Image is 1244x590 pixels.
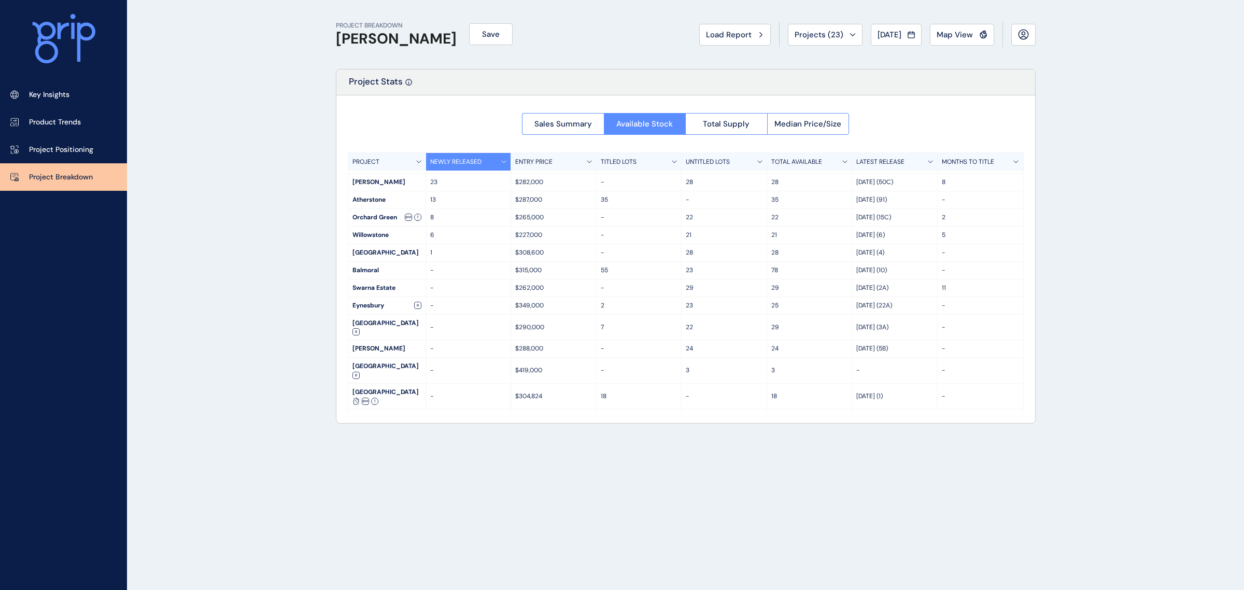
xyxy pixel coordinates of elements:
[430,213,507,222] p: 8
[430,323,507,332] p: -
[601,344,677,353] p: -
[430,284,507,292] p: -
[348,358,426,383] div: [GEOGRAPHIC_DATA]
[771,344,848,353] p: 24
[482,29,500,39] span: Save
[430,195,507,204] p: 13
[469,23,513,45] button: Save
[856,323,933,332] p: [DATE] (3A)
[856,178,933,187] p: [DATE] (50C)
[771,266,848,275] p: 78
[771,323,848,332] p: 29
[771,213,848,222] p: 22
[29,145,93,155] p: Project Positioning
[601,231,677,240] p: -
[686,266,762,275] p: 23
[771,158,822,166] p: TOTAL AVAILABLE
[856,195,933,204] p: [DATE] (91)
[515,178,592,187] p: $282,000
[601,301,677,310] p: 2
[430,248,507,257] p: 1
[515,323,592,332] p: $290,000
[515,213,592,222] p: $265,000
[771,195,848,204] p: 35
[604,113,686,135] button: Available Stock
[686,231,762,240] p: 21
[771,231,848,240] p: 21
[878,30,901,40] span: [DATE]
[942,158,994,166] p: MONTHS TO TITLE
[430,366,507,375] p: -
[601,248,677,257] p: -
[942,266,1019,275] p: -
[348,340,426,357] div: [PERSON_NAME]
[942,344,1019,353] p: -
[534,119,592,129] span: Sales Summary
[774,119,841,129] span: Median Price/Size
[515,248,592,257] p: $308,600
[430,266,507,275] p: -
[348,410,426,427] div: Toolern Waters
[601,284,677,292] p: -
[942,248,1019,257] p: -
[601,213,677,222] p: -
[336,21,457,30] p: PROJECT BREAKDOWN
[942,213,1019,222] p: 2
[616,119,673,129] span: Available Stock
[348,262,426,279] div: Balmoral
[430,344,507,353] p: -
[515,158,553,166] p: ENTRY PRICE
[686,195,762,204] p: -
[942,392,1019,401] p: -
[856,213,933,222] p: [DATE] (15C)
[686,248,762,257] p: 28
[686,392,762,401] p: -
[942,231,1019,240] p: 5
[686,284,762,292] p: 29
[686,178,762,187] p: 28
[601,392,677,401] p: 18
[515,344,592,353] p: $288,000
[942,301,1019,310] p: -
[699,24,771,46] button: Load Report
[348,227,426,244] div: Willowstone
[601,195,677,204] p: 35
[29,117,81,128] p: Product Trends
[515,266,592,275] p: $315,000
[771,366,848,375] p: 3
[348,191,426,208] div: Atherstone
[942,366,1019,375] p: -
[942,323,1019,332] p: -
[937,30,973,40] span: Map View
[601,366,677,375] p: -
[771,301,848,310] p: 25
[856,301,933,310] p: [DATE] (22A)
[856,344,933,353] p: [DATE] (5B)
[856,248,933,257] p: [DATE] (4)
[856,158,904,166] p: LATEST RELEASE
[686,213,762,222] p: 22
[515,301,592,310] p: $349,000
[856,284,933,292] p: [DATE] (2A)
[686,366,762,375] p: 3
[856,392,933,401] p: [DATE] (1)
[795,30,843,40] span: Projects ( 23 )
[601,266,677,275] p: 55
[942,195,1019,204] p: -
[767,113,850,135] button: Median Price/Size
[430,301,507,310] p: -
[788,24,863,46] button: Projects (23)
[348,174,426,191] div: [PERSON_NAME]
[348,209,426,226] div: Orchard Green
[942,178,1019,187] p: 8
[686,301,762,310] p: 23
[515,195,592,204] p: $287,000
[430,158,482,166] p: NEWLY RELEASED
[515,284,592,292] p: $262,000
[515,231,592,240] p: $227,000
[685,113,767,135] button: Total Supply
[515,366,592,375] p: $419,000
[430,231,507,240] p: 6
[686,323,762,332] p: 22
[771,178,848,187] p: 28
